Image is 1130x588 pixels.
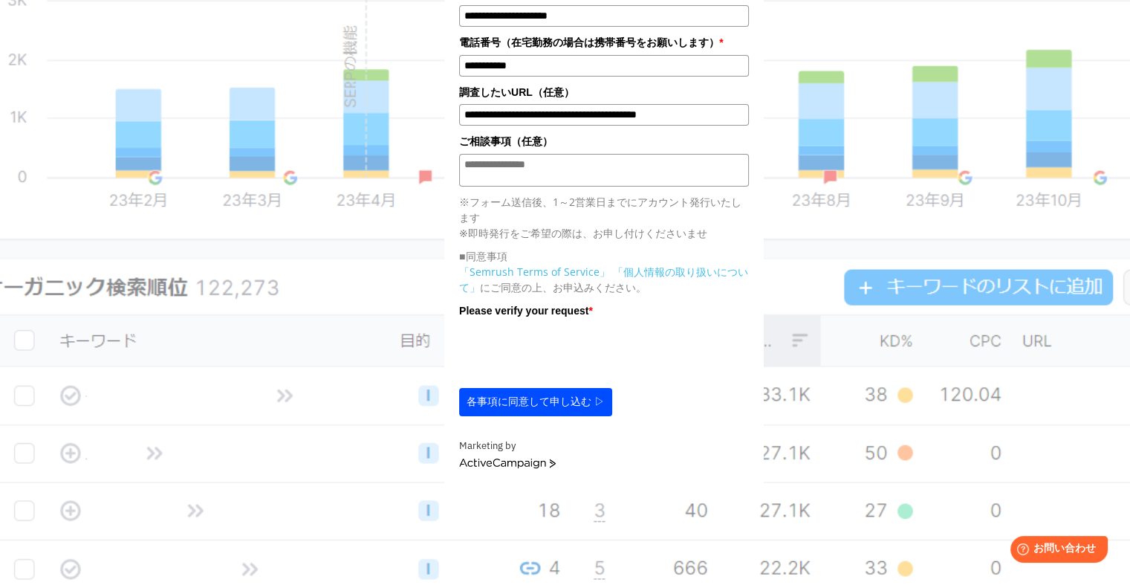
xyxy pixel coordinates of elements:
p: ※フォーム送信後、1～2営業日までにアカウント発行いたします ※即時発行をご希望の際は、お申し付けくださいませ [459,194,749,241]
a: 「Semrush Terms of Service」 [459,265,610,279]
a: 「個人情報の取り扱いについて」 [459,265,748,294]
p: ■同意事項 [459,248,749,264]
label: Please verify your request [459,303,749,319]
iframe: Help widget launcher [998,530,1114,572]
iframe: reCAPTCHA [459,323,685,381]
button: 各事項に同意して申し込む ▷ [459,388,612,416]
label: ご相談事項（任意） [459,133,749,149]
p: にご同意の上、お申込みください。 [459,264,749,295]
label: 調査したいURL（任意） [459,84,749,100]
div: Marketing by [459,439,749,454]
label: 電話番号（在宅勤務の場合は携帯番号をお願いします） [459,34,749,51]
